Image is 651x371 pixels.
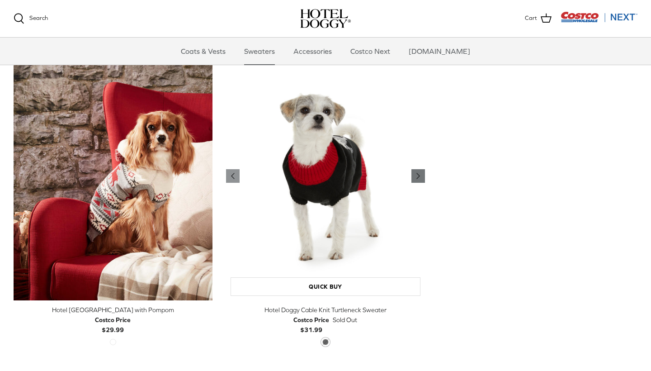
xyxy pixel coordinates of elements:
a: Sweaters [236,38,283,65]
a: Cart [525,13,552,24]
a: Hotel Doggy Fair Isle Sweater with Pompom [14,52,212,300]
a: Hotel Doggy Cable Knit Turtleneck Sweater [226,52,425,300]
a: Previous [226,169,240,183]
img: hoteldoggycom [300,9,351,28]
b: $29.99 [95,315,131,333]
img: Costco Next [561,11,637,23]
div: Hotel Doggy Cable Knit Turtleneck Sweater [226,305,425,315]
a: Search [14,13,48,24]
a: Visit Costco Next [561,17,637,24]
a: Accessories [285,38,340,65]
a: hoteldoggy.com hoteldoggycom [300,9,351,28]
a: Coats & Vests [173,38,234,65]
a: Hotel Doggy Cable Knit Turtleneck Sweater Costco Price$31.99 Sold Out [226,305,425,335]
b: $31.99 [293,315,329,333]
a: Previous [411,169,425,183]
a: Hotel [GEOGRAPHIC_DATA] with Pompom Costco Price$29.99 [14,305,212,335]
div: Hotel [GEOGRAPHIC_DATA] with Pompom [14,305,212,315]
a: Costco Next [342,38,398,65]
span: Cart [525,14,537,23]
div: Costco Price [95,315,131,325]
div: Costco Price [293,315,329,325]
span: Search [29,14,48,21]
span: Sold Out [333,315,357,325]
a: Quick buy [231,277,420,296]
a: [DOMAIN_NAME] [401,38,478,65]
